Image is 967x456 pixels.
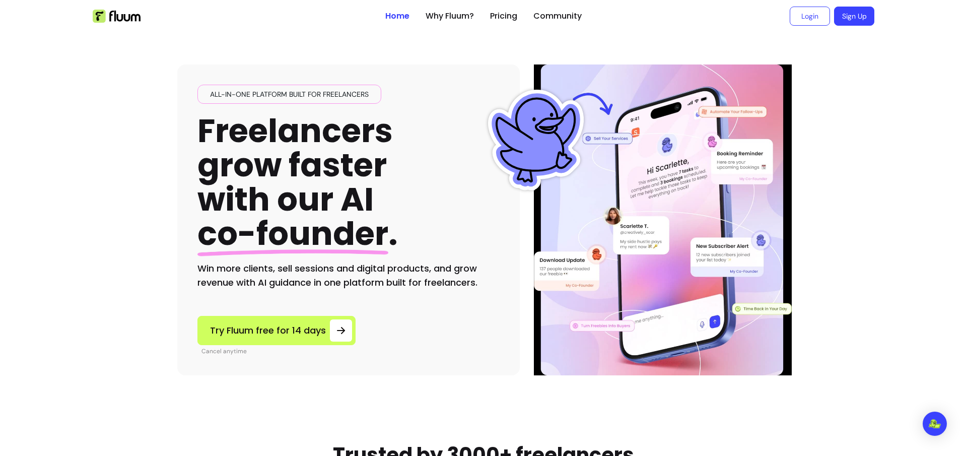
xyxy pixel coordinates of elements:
[206,89,373,99] span: All-in-one platform built for freelancers
[210,323,326,338] span: Try Fluum free for 14 days
[533,10,582,22] a: Community
[426,10,474,22] a: Why Fluum?
[490,10,517,22] a: Pricing
[201,347,356,355] p: Cancel anytime
[923,412,947,436] div: Open Intercom Messenger
[197,114,398,251] h1: Freelancers grow faster with our AI .
[385,10,409,22] a: Home
[834,7,874,26] a: Sign Up
[486,90,586,190] img: Fluum Duck sticker
[197,316,356,345] a: Try Fluum free for 14 days
[197,262,500,290] h2: Win more clients, sell sessions and digital products, and grow revenue with AI guidance in one pl...
[93,10,141,23] img: Fluum Logo
[790,7,830,26] a: Login
[536,64,790,375] img: Hero
[197,211,388,256] span: co-founder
